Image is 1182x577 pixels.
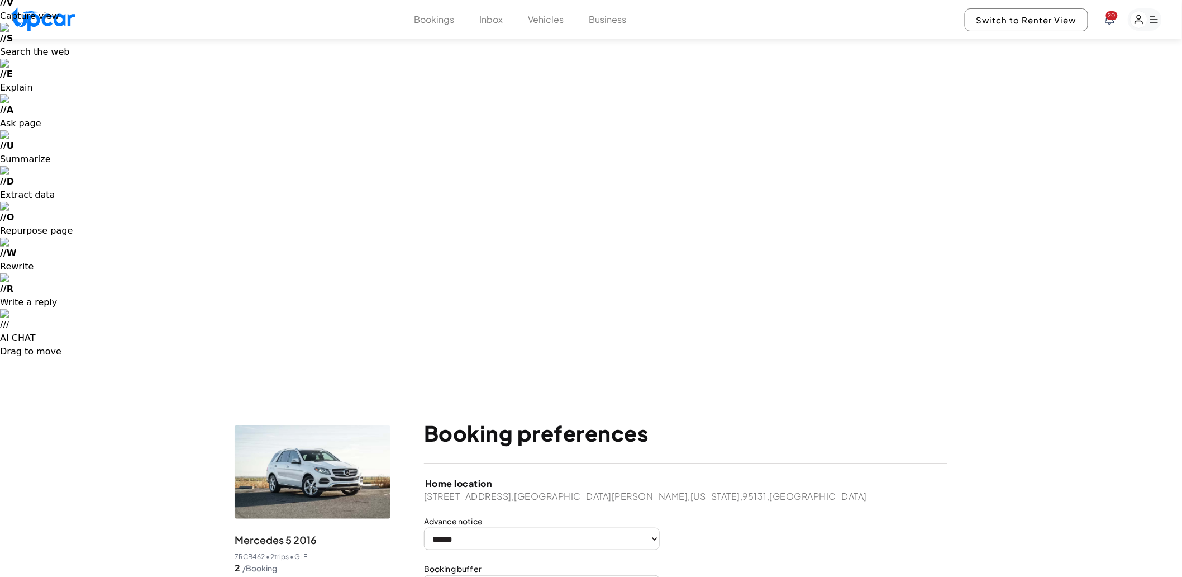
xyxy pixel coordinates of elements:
[290,552,293,561] span: •
[270,552,289,561] span: 2 trips
[424,490,947,503] p: [STREET_ADDRESS], [GEOGRAPHIC_DATA][PERSON_NAME], [US_STATE], 95131, [GEOGRAPHIC_DATA]
[242,562,277,574] span: /Booking
[424,564,947,573] label: Booking buffer
[424,517,947,526] label: Advance notice
[235,532,317,548] span: Mercedes 5 2016
[425,478,946,489] p: Home location
[294,552,307,561] span: GLE
[424,421,947,446] p: Booking preferences
[266,552,269,561] span: •
[235,552,265,561] span: 7RCB462
[235,561,240,575] span: 2
[235,425,390,519] img: vehicle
